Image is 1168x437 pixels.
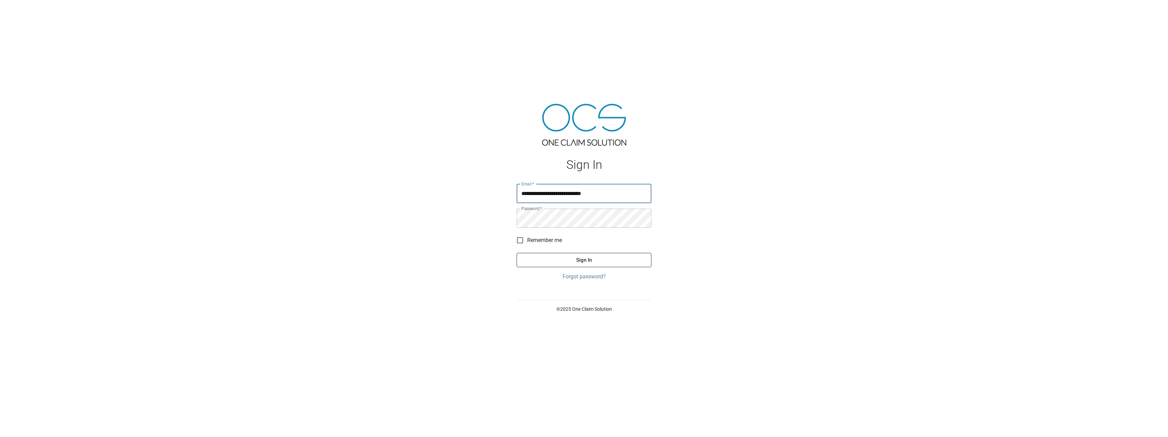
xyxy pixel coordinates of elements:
[517,158,651,172] h1: Sign In
[542,104,626,146] img: ocs-logo-tra.png
[517,306,651,312] p: © 2025 One Claim Solution
[8,4,35,18] img: ocs-logo-white-transparent.png
[521,206,542,211] label: Password
[521,181,534,187] label: Email
[517,273,651,281] a: Forgot password?
[527,236,562,244] span: Remember me
[517,253,651,267] button: Sign In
